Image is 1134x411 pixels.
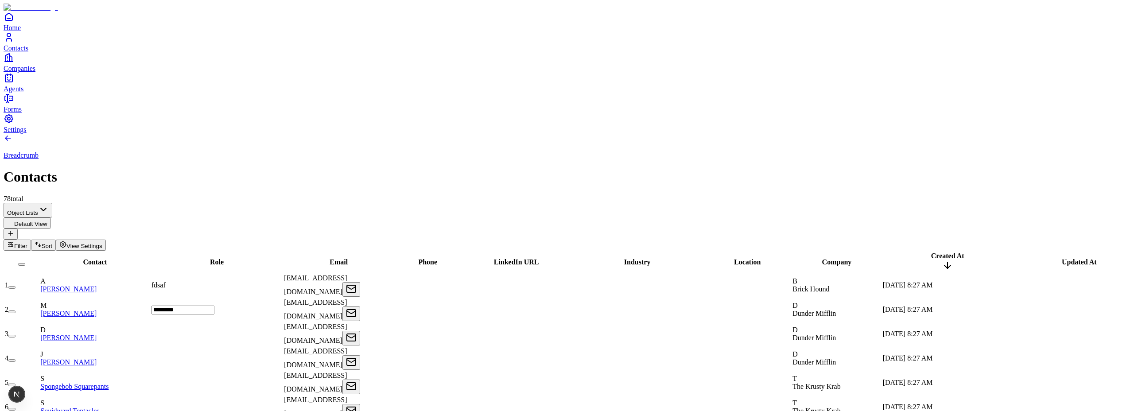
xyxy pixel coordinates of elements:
[494,258,539,266] span: LinkedIn URL
[4,65,35,72] span: Companies
[40,285,97,293] a: [PERSON_NAME]
[40,358,97,366] a: [PERSON_NAME]
[792,326,881,334] div: D
[792,302,881,318] div: DDunder Mifflin
[342,380,360,394] button: Open
[734,258,761,266] span: Location
[883,379,933,386] span: [DATE] 8:27 AM
[4,105,22,113] span: Forms
[4,169,1130,185] h1: Contacts
[40,375,150,383] div: S
[342,355,360,370] button: Open
[792,326,881,342] div: DDunder Mifflin
[792,285,829,293] span: Brick Hound
[31,240,56,251] button: Sort
[42,243,52,249] span: Sort
[792,358,836,366] span: Dunder Mifflin
[4,126,27,133] span: Settings
[4,195,1130,203] div: 78 total
[284,274,347,295] span: [EMAIL_ADDRESS][DOMAIN_NAME]
[5,354,8,362] span: 4
[792,277,881,285] div: B
[4,136,1130,159] a: Breadcrumb
[5,403,8,411] span: 6
[792,350,881,366] div: DDunder Mifflin
[792,375,881,383] div: T
[5,379,8,386] span: 5
[40,350,150,358] div: J
[5,306,8,313] span: 2
[4,240,31,251] button: Filter
[822,258,852,266] span: Company
[342,306,360,321] button: Open
[284,347,347,368] span: [EMAIL_ADDRESS][DOMAIN_NAME]
[40,326,150,334] div: D
[40,399,150,407] div: S
[5,330,8,337] span: 3
[418,258,437,266] span: Phone
[66,243,102,249] span: View Settings
[1062,258,1097,266] span: Updated At
[14,243,27,249] span: Filter
[792,399,881,407] div: T
[792,350,881,358] div: D
[56,240,106,251] button: View Settings
[4,73,1130,93] a: Agents
[4,217,51,229] button: Default View
[5,281,8,289] span: 1
[883,403,933,411] span: [DATE] 8:27 AM
[4,113,1130,133] a: Settings
[792,375,881,391] div: TThe Krusty Krab
[883,281,933,289] span: [DATE] 8:27 AM
[792,302,881,310] div: D
[4,52,1130,72] a: Companies
[40,334,97,341] a: [PERSON_NAME]
[792,334,836,341] span: Dunder Mifflin
[792,277,881,293] div: BBrick Hound
[4,44,28,52] span: Contacts
[284,372,347,393] span: [EMAIL_ADDRESS][DOMAIN_NAME]
[4,4,58,12] img: Item Brain Logo
[883,330,933,337] span: [DATE] 8:27 AM
[40,277,150,285] div: A
[792,383,840,390] span: The Krusty Krab
[40,383,109,390] a: Spongebob Squarepants
[4,12,1130,31] a: Home
[40,302,150,310] div: M
[4,24,21,31] span: Home
[624,258,651,266] span: Industry
[40,310,97,317] a: [PERSON_NAME]
[342,331,360,345] button: Open
[284,299,347,320] span: [EMAIL_ADDRESS][DOMAIN_NAME]
[83,258,107,266] span: Contact
[4,85,23,93] span: Agents
[284,323,347,344] span: [EMAIL_ADDRESS][DOMAIN_NAME]
[883,306,933,313] span: [DATE] 8:27 AM
[4,93,1130,113] a: Forms
[342,282,360,297] button: Open
[792,310,836,317] span: Dunder Mifflin
[151,281,166,289] span: fdsaf
[883,354,933,362] span: [DATE] 8:27 AM
[4,32,1130,52] a: Contacts
[330,258,348,266] span: Email
[931,252,964,260] span: Created At
[210,258,224,266] span: Role
[4,151,1130,159] p: Breadcrumb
